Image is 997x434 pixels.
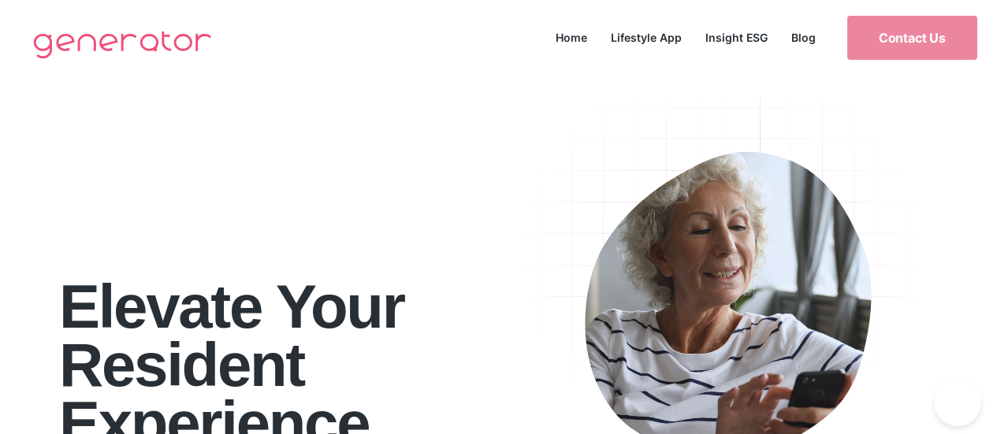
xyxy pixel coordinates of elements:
[694,27,779,48] a: Insight ESG
[779,27,828,48] a: Blog
[934,379,981,426] iframe: Toggle Customer Support
[544,27,828,48] nav: Menu
[544,27,599,48] a: Home
[599,27,694,48] a: Lifestyle App
[847,16,977,60] a: Contact Us
[879,32,946,44] span: Contact Us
